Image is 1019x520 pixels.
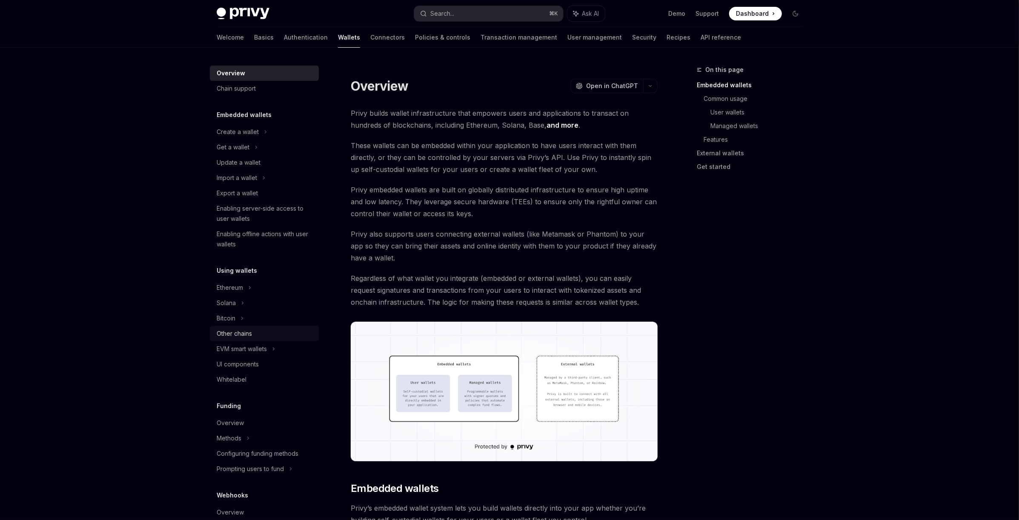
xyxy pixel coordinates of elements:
[217,313,235,323] div: Bitcoin
[217,433,241,443] div: Methods
[254,27,274,48] a: Basics
[217,157,260,168] div: Update a wallet
[567,6,605,21] button: Ask AI
[668,9,685,18] a: Demo
[338,27,360,48] a: Wallets
[351,140,658,175] span: These wallets can be embedded within your application to have users interact with them directly, ...
[210,357,319,372] a: UI components
[217,359,259,369] div: UI components
[217,418,244,428] div: Overview
[697,160,809,174] a: Get started
[210,505,319,520] a: Overview
[210,66,319,81] a: Overview
[351,228,658,264] span: Privy also supports users connecting external wallets (like Metamask or Phantom) to your app so t...
[217,110,272,120] h5: Embedded wallets
[217,8,269,20] img: dark logo
[414,6,563,21] button: Search...⌘K
[351,272,658,308] span: Regardless of what wallet you integrate (embedded or external wallets), you can easily request si...
[570,79,643,93] button: Open in ChatGPT
[217,83,256,94] div: Chain support
[217,464,284,474] div: Prompting users to fund
[667,27,690,48] a: Recipes
[415,27,470,48] a: Policies & controls
[696,9,719,18] a: Support
[217,490,248,500] h5: Webhooks
[697,78,809,92] a: Embedded wallets
[710,106,809,119] a: User wallets
[549,10,558,17] span: ⌘ K
[351,78,408,94] h1: Overview
[586,82,638,90] span: Open in ChatGPT
[547,121,578,130] a: and more
[217,507,244,517] div: Overview
[217,229,314,249] div: Enabling offline actions with user wallets
[210,81,319,96] a: Chain support
[351,482,438,495] span: Embedded wallets
[351,184,658,220] span: Privy embedded wallets are built on globally distributed infrastructure to ensure high uptime and...
[210,226,319,252] a: Enabling offline actions with user wallets
[210,201,319,226] a: Enabling server-side access to user wallets
[210,372,319,387] a: Whitelabel
[217,173,257,183] div: Import a wallet
[217,344,267,354] div: EVM smart wallets
[210,446,319,461] a: Configuring funding methods
[351,322,658,461] img: images/walletoverview.png
[704,92,809,106] a: Common usage
[710,119,809,133] a: Managed wallets
[481,27,557,48] a: Transaction management
[217,298,236,308] div: Solana
[789,7,802,20] button: Toggle dark mode
[217,266,257,276] h5: Using wallets
[217,127,259,137] div: Create a wallet
[217,68,245,78] div: Overview
[210,415,319,431] a: Overview
[217,374,246,385] div: Whitelabel
[567,27,622,48] a: User management
[210,326,319,341] a: Other chains
[697,146,809,160] a: External wallets
[351,107,658,131] span: Privy builds wallet infrastructure that empowers users and applications to transact on hundreds o...
[210,155,319,170] a: Update a wallet
[284,27,328,48] a: Authentication
[217,142,249,152] div: Get a wallet
[217,329,252,339] div: Other chains
[217,203,314,224] div: Enabling server-side access to user wallets
[217,283,243,293] div: Ethereum
[430,9,454,19] div: Search...
[217,401,241,411] h5: Funding
[736,9,769,18] span: Dashboard
[217,188,258,198] div: Export a wallet
[217,449,298,459] div: Configuring funding methods
[370,27,405,48] a: Connectors
[210,186,319,201] a: Export a wallet
[217,27,244,48] a: Welcome
[729,7,782,20] a: Dashboard
[701,27,741,48] a: API reference
[704,133,809,146] a: Features
[582,9,599,18] span: Ask AI
[632,27,656,48] a: Security
[705,65,744,75] span: On this page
